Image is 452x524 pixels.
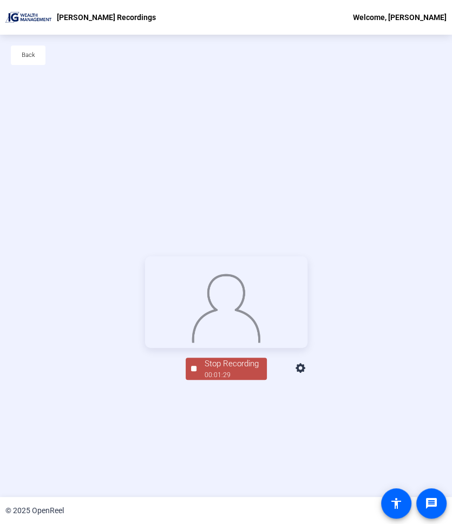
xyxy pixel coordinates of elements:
div: Stop Recording [205,358,259,370]
div: © 2025 OpenReel [5,505,64,516]
button: Back [11,46,45,65]
div: Welcome, [PERSON_NAME] [353,11,447,24]
button: Stop Recording00:01:29 [186,358,267,380]
mat-icon: message [425,497,438,510]
mat-icon: accessibility [390,497,403,510]
div: 00:01:29 [205,370,259,380]
img: OpenReel logo [5,12,51,23]
span: Back [22,47,35,63]
p: [PERSON_NAME] Recordings [57,11,156,24]
img: overlay [191,270,261,343]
